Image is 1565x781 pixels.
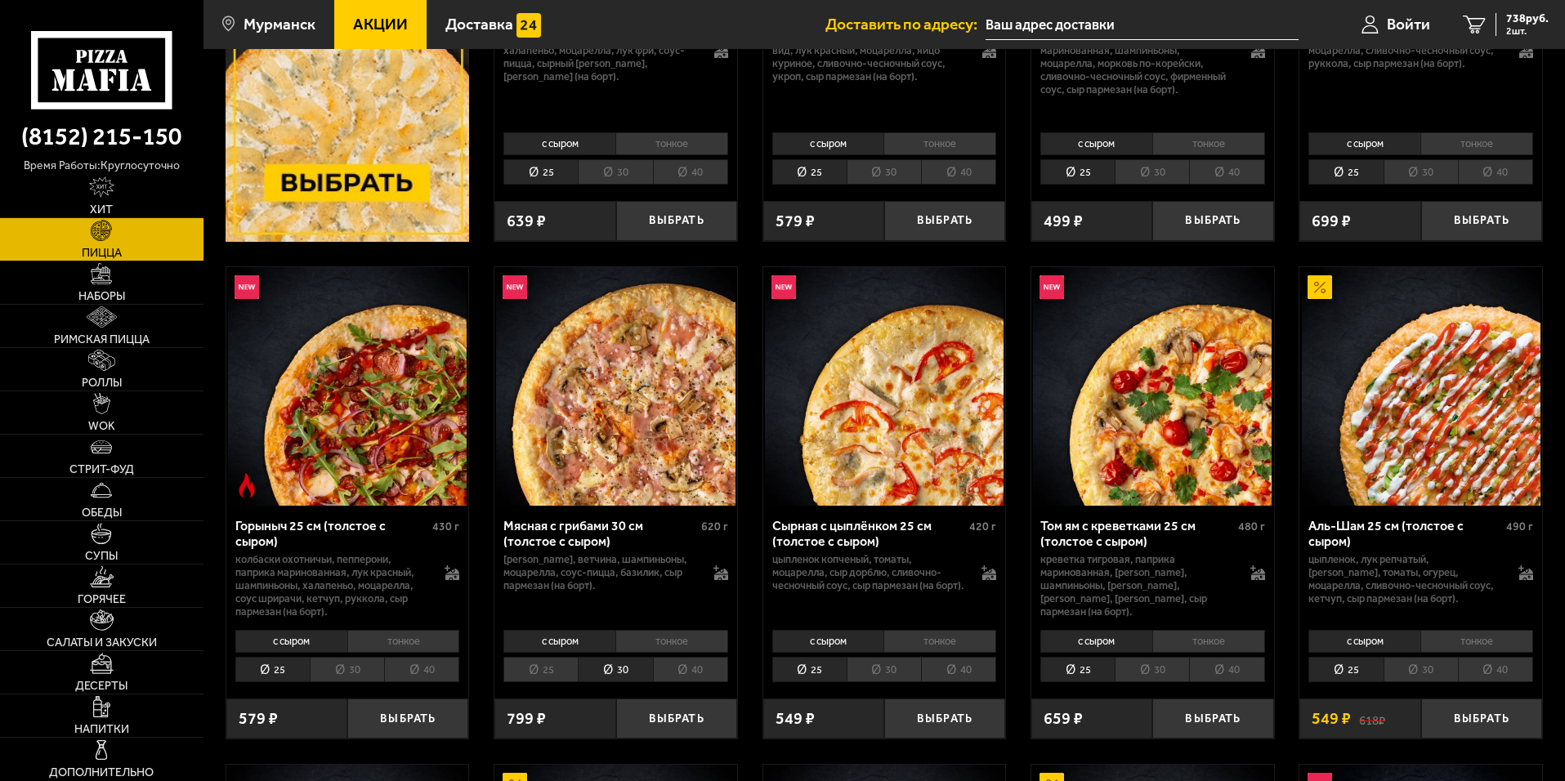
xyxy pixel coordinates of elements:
[503,159,578,185] li: 25
[503,275,527,300] img: Новинка
[244,16,315,32] span: Мурманск
[847,657,921,682] li: 30
[507,711,546,727] span: 799 ₽
[771,275,796,300] img: Новинка
[1299,267,1542,506] a: АкционныйАль-Шам 25 см (толстое с сыром)
[578,159,652,185] li: 30
[1152,630,1265,653] li: тонкое
[1384,657,1458,682] li: 30
[969,520,996,533] span: 420 г
[776,213,815,230] span: 579 ₽
[1387,16,1430,32] span: Войти
[78,594,126,605] span: Горячее
[82,248,122,259] span: Пицца
[653,159,728,185] li: 40
[78,291,125,302] span: Наборы
[1308,132,1420,155] li: с сыром
[847,159,921,185] li: 30
[235,553,429,618] p: колбаски Охотничьи, пепперони, паприка маринованная, лук красный, шампиньоны, халапеньо, моцарелл...
[1458,657,1533,682] li: 40
[1040,275,1064,300] img: Новинка
[1308,159,1383,185] li: 25
[1421,201,1542,241] button: Выбрать
[921,657,996,682] li: 40
[88,421,115,432] span: WOK
[239,711,278,727] span: 579 ₽
[1044,213,1083,230] span: 499 ₽
[347,698,468,739] button: Выбрать
[347,630,460,653] li: тонкое
[921,159,996,185] li: 40
[615,132,728,155] li: тонкое
[578,657,652,682] li: 30
[74,724,129,735] span: Напитки
[616,201,737,241] button: Выбрать
[1312,213,1351,230] span: 699 ₽
[1302,267,1540,506] img: Аль-Шам 25 см (толстое с сыром)
[503,31,697,83] p: фарш болоньезе, пепперони, халапеньо, моцарелла, лук фри, соус-пицца, сырный [PERSON_NAME], [PERS...
[701,520,728,533] span: 620 г
[49,767,154,779] span: Дополнительно
[1031,267,1274,506] a: НовинкаТом ям с креветками 25 см (толстое с сыром)
[772,657,847,682] li: 25
[503,657,578,682] li: 25
[1040,31,1234,96] p: ветчина, корнишоны, паприка маринованная, шампиньоны, моцарелла, морковь по-корейски, сливочно-че...
[75,681,127,692] span: Десерты
[1189,657,1264,682] li: 40
[772,132,884,155] li: с сыром
[503,553,697,592] p: [PERSON_NAME], ветчина, шампиньоны, моцарелла, соус-пицца, базилик, сыр пармезан (на борт).
[310,657,384,682] li: 30
[47,637,157,649] span: Салаты и закуски
[1506,520,1533,533] span: 490 г
[1421,698,1542,739] button: Выбрать
[884,698,1005,739] button: Выбрать
[1152,132,1265,155] li: тонкое
[1384,159,1458,185] li: 30
[1040,630,1152,653] li: с сыром
[1506,26,1549,36] span: 2 шт.
[1040,657,1115,682] li: 25
[1189,159,1264,185] li: 40
[353,16,408,32] span: Акции
[772,630,884,653] li: с сыром
[1115,657,1189,682] li: 30
[772,31,966,83] p: колбаски охотничьи, куриная грудка су-вид, лук красный, моцарелла, яйцо куриное, сливочно-чесночн...
[503,518,697,549] div: Мясная с грибами 30 см (толстое с сыром)
[1308,518,1502,549] div: Аль-Шам 25 см (толстое с сыром)
[772,553,966,592] p: цыпленок копченый, томаты, моцарелла, сыр дорблю, сливочно-чесночный соус, сыр пармезан (на борт).
[496,267,735,506] img: Мясная с грибами 30 см (толстое с сыром)
[235,473,259,498] img: Острое блюдо
[54,334,150,346] span: Римская пицца
[1308,275,1332,300] img: Акционный
[82,377,122,389] span: Роллы
[884,201,1005,241] button: Выбрать
[1044,711,1083,727] span: 659 ₽
[1040,518,1234,549] div: Том ям с креветками 25 см (толстое с сыром)
[1238,520,1265,533] span: 480 г
[825,16,986,32] span: Доставить по адресу:
[772,518,966,549] div: Сырная с цыплёнком 25 см (толстое с сыром)
[1033,267,1272,506] img: Том ям с креветками 25 см (толстое с сыром)
[1506,13,1549,25] span: 738 руб.
[1420,630,1533,653] li: тонкое
[1308,657,1383,682] li: 25
[226,267,469,506] a: НовинкаОстрое блюдоГорыныч 25 см (толстое с сыром)
[69,464,134,475] span: Стрит-фуд
[772,159,847,185] li: 25
[986,10,1299,40] input: Ваш адрес доставки
[503,630,615,653] li: с сыром
[1040,159,1115,185] li: 25
[516,13,541,38] img: 15daf4d41897b9f0e9f617042186c801.svg
[1040,132,1152,155] li: с сыром
[235,657,310,682] li: 25
[235,275,259,300] img: Новинка
[235,518,429,549] div: Горыныч 25 см (толстое с сыром)
[85,551,118,562] span: Супы
[616,698,737,739] button: Выбрать
[763,267,1006,506] a: НовинкаСырная с цыплёнком 25 см (толстое с сыром)
[1152,698,1273,739] button: Выбрать
[615,630,728,653] li: тонкое
[653,657,728,682] li: 40
[1308,630,1420,653] li: с сыром
[1359,711,1385,727] s: 618 ₽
